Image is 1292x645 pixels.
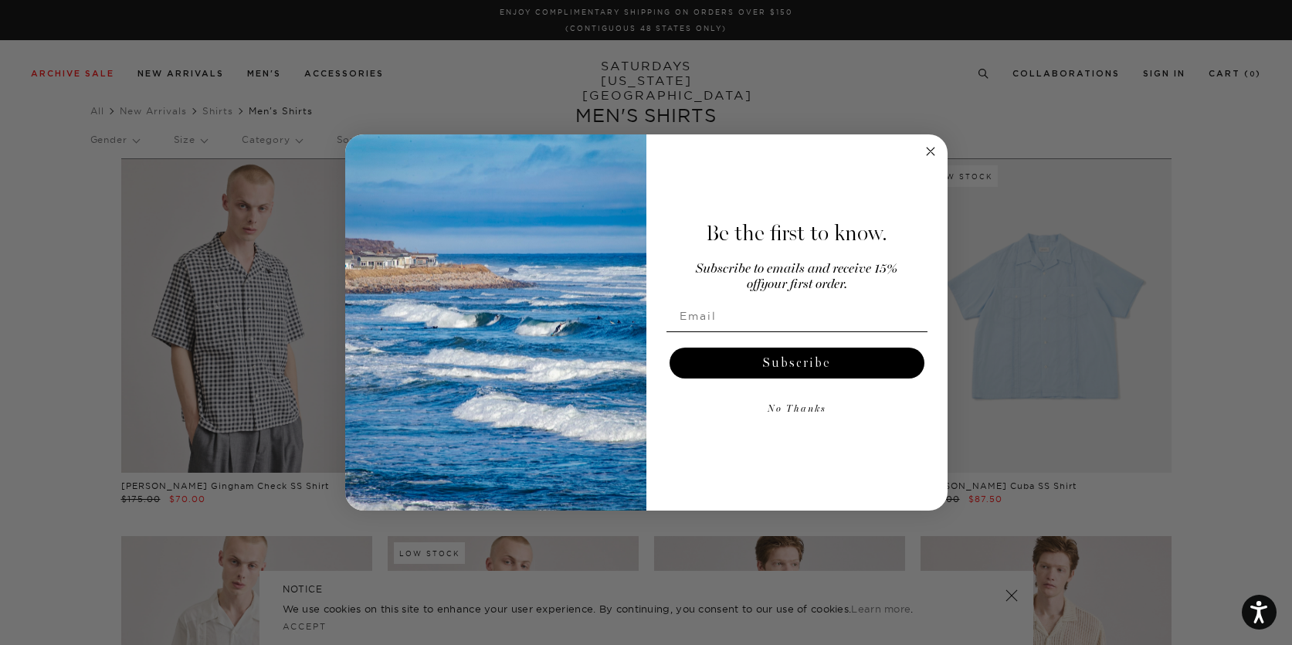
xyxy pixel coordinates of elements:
[666,331,927,332] img: underline
[696,263,897,276] span: Subscribe to emails and receive 15%
[666,394,927,425] button: No Thanks
[666,300,927,331] input: Email
[921,142,940,161] button: Close dialog
[670,348,924,379] button: Subscribe
[761,278,847,291] span: your first order.
[345,134,646,511] img: 125c788d-000d-4f3e-b05a-1b92b2a23ec9.jpeg
[747,278,761,291] span: off
[706,220,887,246] span: Be the first to know.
